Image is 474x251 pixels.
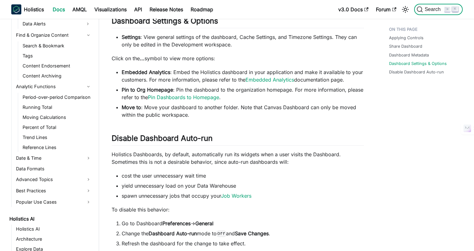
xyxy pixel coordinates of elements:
[14,164,93,173] a: Data Formats
[122,87,173,93] strong: Pin to Org Homepage
[122,34,140,40] strong: Settings
[21,72,93,80] a: Content Archiving
[122,230,364,237] li: Change the mode to and .
[452,6,458,12] kbd: K
[130,4,146,14] a: API
[187,4,217,14] a: Roadmap
[5,19,99,251] nav: Docs sidebar
[14,153,93,163] a: Date & Time
[21,123,93,132] a: Percent of Total
[8,215,93,223] a: Holistics AI
[82,19,93,29] button: Expand sidebar category 'Data Alerts'
[21,143,93,152] a: Reference Lines
[444,7,450,12] kbd: ⌘
[389,61,447,67] a: Dashboard Settings & Options
[14,82,93,92] a: Analytic Functions
[21,103,93,112] a: Running Total
[235,230,269,237] strong: Save Changes
[122,104,141,110] strong: Move to
[21,51,93,60] a: Tags
[423,7,445,12] span: Search
[122,192,364,200] li: spawn unnecessary jobs that occupy your
[21,93,93,102] a: Period-over-period Comparison
[334,4,372,14] a: v3.0 Docs
[122,172,364,179] li: cost the user unnecessary wait time
[14,235,93,243] a: Architecture
[49,4,69,14] a: Docs
[112,151,364,166] p: Holistics Dashboards, by default, automatically run its widgets when a user visits the Dashboard....
[389,52,429,58] a: Dashboard Metadata
[112,16,364,28] h2: Dashboard Settings & Options
[195,220,213,227] strong: General
[21,133,93,142] a: Trend Lines
[112,55,364,62] p: Click on the symbol to view more options:
[91,4,130,14] a: Visualizations
[24,6,44,13] b: Holistics
[149,230,197,237] strong: Dashboard Auto-run
[122,182,364,190] li: yield unnecessary load on your Data Warehouse
[122,68,364,83] li: : Embed the Holistics dashboard in your application and make it available to your customers. For ...
[217,231,226,237] code: Off
[245,77,294,83] a: Embedded Analytics
[14,186,93,196] a: Best Practices
[14,174,93,184] a: Advanced Topics
[21,61,93,70] a: Content Endorsement
[372,4,400,14] a: Forum
[122,33,364,48] li: : View general settings of the dashboard, Cache Settings, and Timezone Settings. They can only be...
[389,43,422,49] a: Share Dashboard
[400,4,410,14] button: Switch between dark and light mode (currently light mode)
[122,69,170,75] strong: Embedded Analytics
[389,35,424,41] a: Applying Controls
[14,30,93,40] a: Find & Organize Content
[221,193,251,199] a: Job Workers
[389,69,444,75] a: Disable Dashboard Auto-run
[162,220,191,227] strong: Preferences
[140,55,145,61] strong: ...
[11,4,21,14] img: Holistics
[122,240,364,247] li: Refresh the dashboard for the change to take effect.
[122,104,364,119] li: : Move your dashboard to another folder. Note that Canvas Dashboard can only be moved within the ...
[112,206,364,213] p: To disable this behavior:
[122,86,364,101] li: : Pin the dashboard to the organization homepage. For more information, please refer to the .
[21,19,82,29] a: Data Alerts
[21,41,93,50] a: Search & Bookmark
[14,197,93,207] a: Popular Use Cases
[148,94,219,100] a: Pin Dashboards to Homepage
[11,4,44,14] a: HolisticsHolistics
[122,220,364,227] li: Go to Dashboard ->
[414,4,463,15] button: Search (Command+K)
[146,4,187,14] a: Release Notes
[14,225,93,233] a: Holistics AI
[21,113,93,122] a: Moving Calculations
[69,4,91,14] a: AMQL
[112,134,364,146] h2: Disable Dashboard Auto-run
